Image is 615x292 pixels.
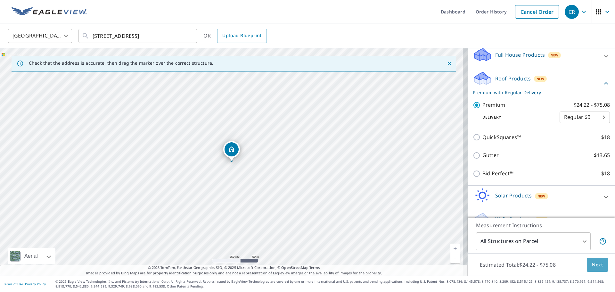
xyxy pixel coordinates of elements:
button: Next [587,258,608,272]
a: Terms of Use [3,282,23,286]
span: New [551,53,559,58]
a: OpenStreetMap [281,265,308,270]
p: Estimated Total: $24.22 - $75.08 [475,258,561,272]
p: Bid Perfect™ [482,170,513,178]
span: Upload Blueprint [222,32,261,40]
p: $13.65 [594,151,610,159]
img: EV Logo [12,7,87,17]
a: Current Level 17, Zoom Out [450,253,460,263]
button: Close [445,59,454,68]
p: Gutter [482,151,499,159]
div: CR [565,5,579,19]
p: Measurement Instructions [476,221,607,229]
div: All Structures on Parcel [476,232,591,250]
a: Privacy Policy [25,282,46,286]
div: Aerial [8,248,55,264]
p: Check that the address is accurate, then drag the marker over the correct structure. [29,60,213,66]
div: Roof ProductsNewPremium with Regular Delivery [473,71,610,96]
div: Aerial [22,248,40,264]
p: © 2025 Eagle View Technologies, Inc. and Pictometry International Corp. All Rights Reserved. Repo... [55,279,612,289]
span: Next [592,261,603,269]
p: $18 [601,170,610,178]
p: Solar Products [495,192,532,199]
p: Premium with Regular Delivery [473,89,602,96]
p: $18 [601,133,610,141]
span: © 2025 TomTom, Earthstar Geographics SIO, © 2025 Microsoft Corporation, © [148,265,320,271]
span: New [537,194,545,199]
a: Cancel Order [515,5,559,19]
span: New [537,76,545,81]
p: QuickSquares™ [482,133,521,141]
p: Walls Products [495,215,532,223]
div: [GEOGRAPHIC_DATA] [8,27,72,45]
p: Premium [482,101,505,109]
div: Full House ProductsNew [473,47,610,65]
div: Dropped pin, building 1, Residential property, 1351 N Green Bay Rd Lake Forest, IL 60045 [223,141,240,161]
div: OR [203,29,267,43]
p: Delivery [473,114,560,120]
a: Current Level 17, Zoom In [450,244,460,253]
p: $24.22 - $75.08 [574,101,610,109]
a: Upload Blueprint [217,29,266,43]
a: Terms [309,265,320,270]
p: | [3,282,46,286]
div: Solar ProductsNew [473,188,610,206]
div: Walls ProductsNew [473,212,610,230]
input: Search by address or latitude-longitude [93,27,184,45]
span: New [538,217,546,222]
span: Your report will include each building or structure inside the parcel boundary. In some cases, du... [599,238,607,245]
p: Roof Products [495,75,531,82]
div: Regular $0 [560,108,610,126]
p: Full House Products [495,51,545,59]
